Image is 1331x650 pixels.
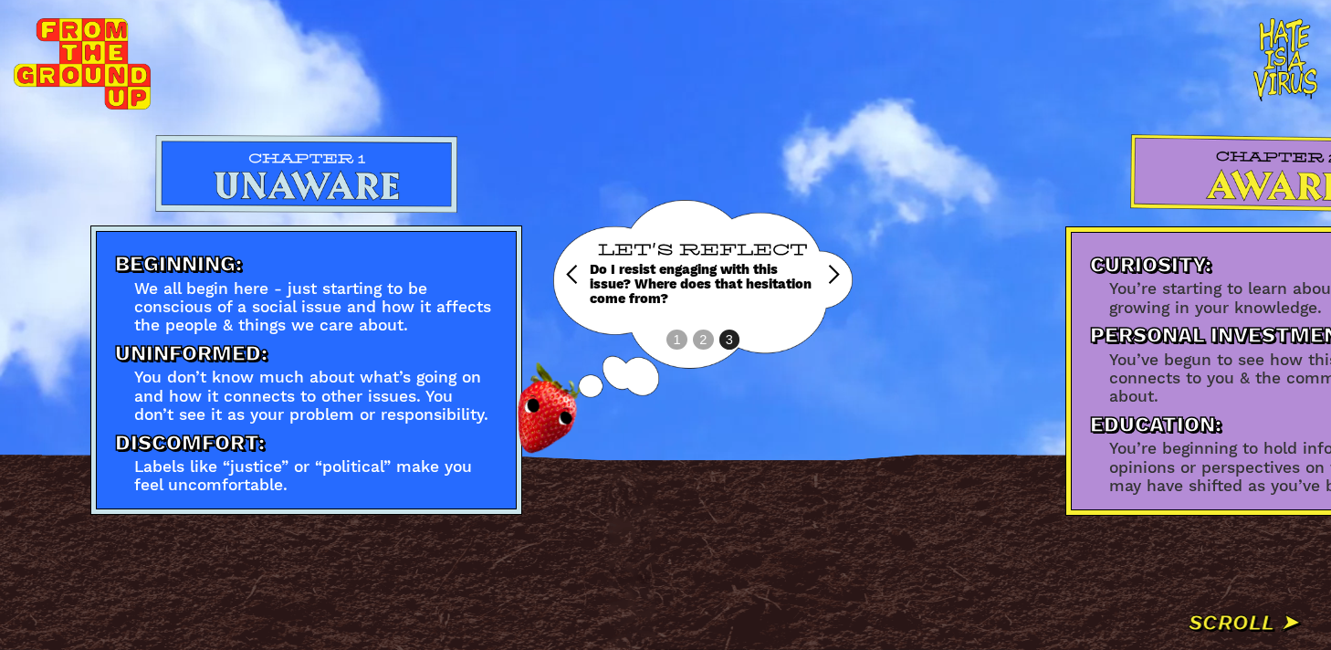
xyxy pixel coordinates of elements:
[561,200,844,349] div: carousel
[115,253,498,275] div: Beginning:
[115,342,498,364] div: Uninformed:
[598,244,808,262] div: LET'S REFLECT
[590,262,816,306] div: Do I resist engaging with this issue? Where does that hesitation come from?
[134,368,498,424] div: You don’t know much about what’s going on and how it connects to other issues. You don’t see it a...
[134,279,498,335] div: We all begin here - just starting to be conscious of a social issue and how it affects the people...
[771,200,844,349] div: next slide
[561,200,844,349] div: 3 of 3
[134,457,498,495] div: Labels like “justice” or “political” make you feel uncomfortable.
[561,200,634,349] div: previous slide
[115,432,498,454] div: Discomfort:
